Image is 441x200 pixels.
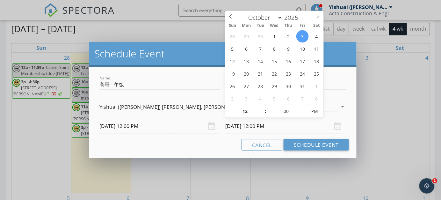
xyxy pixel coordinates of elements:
[432,178,437,183] span: 1
[265,105,267,118] span: :
[310,55,323,67] span: October 18, 2025
[254,80,267,92] span: October 28, 2025
[99,118,220,134] input: Select date
[225,118,346,134] input: Select date
[296,67,309,80] span: October 24, 2025
[296,92,309,105] span: November 7, 2025
[283,13,304,22] input: Year
[281,24,295,28] span: Thu
[242,139,282,151] button: Cancel
[253,24,267,28] span: Tue
[254,92,267,105] span: November 4, 2025
[339,103,346,110] i: arrow_drop_down
[240,67,253,80] span: October 20, 2025
[254,67,267,80] span: October 21, 2025
[268,55,281,67] span: October 15, 2025
[282,55,295,67] span: October 16, 2025
[267,24,281,28] span: Wed
[309,24,323,28] span: Sat
[306,105,323,118] span: Click to toggle
[226,55,239,67] span: October 12, 2025
[268,42,281,55] span: October 8, 2025
[268,30,281,42] span: October 1, 2025
[268,80,281,92] span: October 29, 2025
[240,80,253,92] span: October 27, 2025
[296,42,309,55] span: October 10, 2025
[419,178,435,194] iframe: Intercom live chat
[94,47,351,60] h2: Schedule Event
[254,30,267,42] span: September 30, 2025
[296,55,309,67] span: October 17, 2025
[240,92,253,105] span: November 3, 2025
[226,92,239,105] span: November 2, 2025
[296,80,309,92] span: October 31, 2025
[268,92,281,105] span: November 5, 2025
[268,67,281,80] span: October 22, 2025
[225,24,239,28] span: Sun
[226,80,239,92] span: October 26, 2025
[254,42,267,55] span: October 7, 2025
[240,55,253,67] span: October 13, 2025
[310,30,323,42] span: October 4, 2025
[284,139,349,151] button: Schedule Event
[296,30,309,42] span: October 3, 2025
[240,42,253,55] span: October 6, 2025
[310,80,323,92] span: November 1, 2025
[282,30,295,42] span: October 2, 2025
[282,80,295,92] span: October 30, 2025
[226,30,239,42] span: September 28, 2025
[310,67,323,80] span: October 25, 2025
[226,42,239,55] span: October 5, 2025
[99,104,203,110] div: Yishuai ([PERSON_NAME]) [PERSON_NAME],
[310,92,323,105] span: November 8, 2025
[254,55,267,67] span: October 14, 2025
[282,67,295,80] span: October 23, 2025
[240,30,253,42] span: September 29, 2025
[295,24,309,28] span: Fri
[310,42,323,55] span: October 11, 2025
[204,104,243,110] div: [PERSON_NAME]
[282,42,295,55] span: October 9, 2025
[226,67,239,80] span: October 19, 2025
[239,24,253,28] span: Mon
[282,92,295,105] span: November 6, 2025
